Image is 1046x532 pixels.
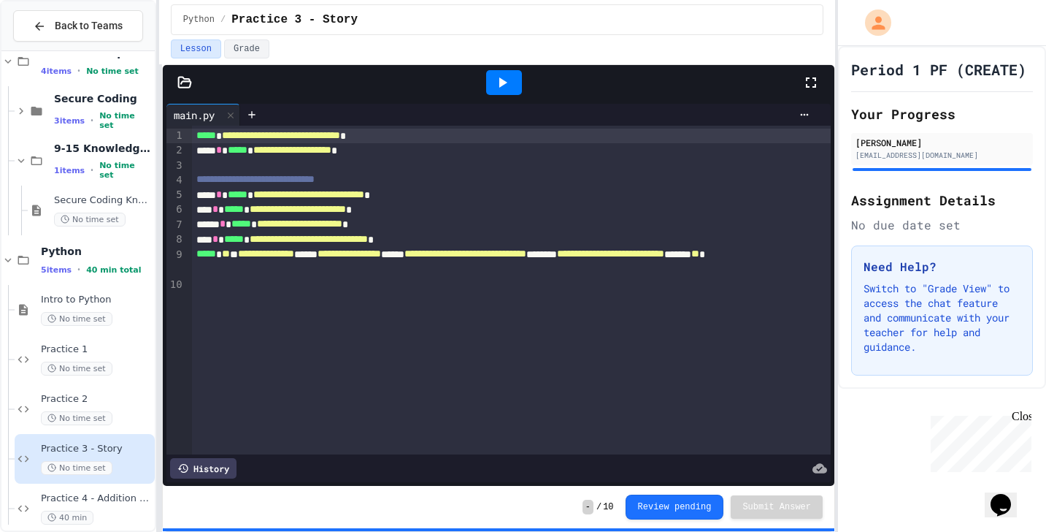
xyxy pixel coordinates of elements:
div: My Account [850,6,895,39]
div: Chat with us now!Close [6,6,101,93]
span: • [91,164,93,176]
div: [PERSON_NAME] [855,136,1028,149]
h2: Assignment Details [851,190,1033,210]
span: / [596,501,601,513]
p: Switch to "Grade View" to access the chat feature and communicate with your teacher for help and ... [864,281,1020,354]
span: No time set [41,411,112,425]
span: No time set [41,362,112,376]
span: 40 min [41,511,93,525]
span: 5 items [41,265,72,275]
div: [EMAIL_ADDRESS][DOMAIN_NAME] [855,150,1028,161]
div: 1 [166,129,185,143]
span: Python [183,14,215,26]
span: Back to Teams [55,18,123,34]
iframe: chat widget [985,474,1031,517]
button: Submit Answer [731,495,823,519]
span: - [582,500,593,514]
span: No time set [41,312,112,326]
div: 6 [166,202,185,217]
span: 40 min total [86,265,141,275]
span: Intro to Python [41,294,152,306]
div: No due date set [851,216,1033,234]
span: No time set [86,66,139,76]
span: Practice 3 - Story [231,11,358,28]
div: 10 [166,278,185,292]
span: No time set [99,111,152,130]
span: • [91,115,93,126]
span: / [220,14,226,26]
button: Grade [224,39,269,58]
div: 2 [166,143,185,158]
div: 3 [166,159,185,173]
span: Practice 3 - Story [41,443,152,455]
span: Practice 1 [41,343,152,356]
div: main.py [166,104,240,126]
iframe: chat widget [925,410,1031,472]
span: 4 items [41,66,72,76]
span: No time set [54,213,126,227]
span: 10 [603,501,613,513]
span: Secure Coding Knowledge Check [54,194,152,207]
span: No time set [99,161,152,180]
h2: Your Progress [851,104,1033,124]
span: Practice 4 - Addition Calculator [41,493,152,505]
div: History [170,458,236,479]
div: 9 [166,248,185,278]
div: main.py [166,107,222,123]
span: Python [41,245,152,258]
span: 3 items [54,116,85,126]
span: Submit Answer [742,501,811,513]
div: 4 [166,173,185,188]
button: Review pending [626,495,724,520]
span: Practice 2 [41,393,152,406]
div: 8 [166,232,185,247]
div: 7 [166,218,185,232]
span: No time set [41,461,112,475]
span: • [77,65,80,77]
button: Lesson [171,39,221,58]
span: 9-15 Knowledge Check [54,142,152,155]
div: 5 [166,188,185,202]
span: 1 items [54,166,85,175]
h3: Need Help? [864,258,1020,275]
button: Back to Teams [13,10,143,42]
span: • [77,264,80,275]
span: Secure Coding [54,92,152,105]
h1: Period 1 PF (CREATE) [851,59,1026,80]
